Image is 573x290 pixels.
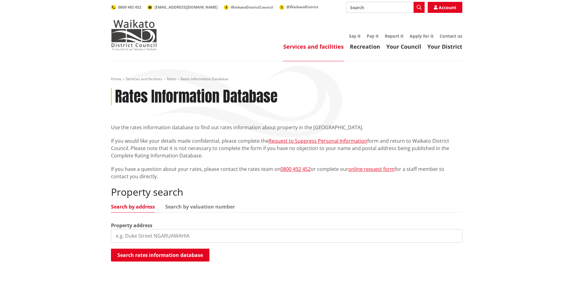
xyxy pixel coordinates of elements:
a: Services and facilities [283,43,344,50]
a: Say it [349,33,361,39]
a: Request to Suppress Personal Information [269,137,367,144]
span: 0800 492 452 [118,5,141,10]
a: Pay it [367,33,379,39]
a: Services and facilities [126,76,162,81]
p: Use the rates information database to find out rates information about property in the [GEOGRAPHI... [111,124,462,131]
span: WaikatoDistrictCouncil [231,5,273,10]
span: Rates Information Database [181,76,228,81]
a: Your Council [386,43,421,50]
a: Report it [385,33,403,39]
a: online request form [348,166,395,172]
a: Apply for it [410,33,434,39]
span: [EMAIL_ADDRESS][DOMAIN_NAME] [155,5,218,10]
label: Property address [111,222,152,229]
a: @WaikatoDistrict [279,4,318,9]
nav: breadcrumb [111,77,462,82]
a: [EMAIL_ADDRESS][DOMAIN_NAME] [147,5,218,10]
a: 0800 492 452 [281,166,311,172]
a: Search by address [111,204,155,209]
a: WaikatoDistrictCouncil [224,5,273,10]
a: Recreation [350,43,380,50]
a: Rates [167,76,176,81]
a: Contact us [440,33,462,39]
input: Search input [346,2,425,13]
h1: Rates Information Database [115,88,277,106]
a: Search by valuation number [165,204,235,209]
p: If you have a question about your rates, please contact the rates team on or complete our for a s... [111,165,462,180]
a: Account [428,2,462,13]
input: e.g. Duke Street NGARUAWAHIA [111,229,462,243]
p: If you would like your details made confidential, please complete the form and return to Waikato ... [111,137,462,159]
span: @WaikatoDistrict [286,4,318,9]
button: Search rates information database [111,249,209,262]
h2: Property search [111,186,462,198]
img: Waikato District Council - Te Kaunihera aa Takiwaa o Waikato [111,20,157,50]
a: Your District [427,43,462,50]
a: Home [111,76,121,81]
a: 0800 492 452 [111,5,141,10]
